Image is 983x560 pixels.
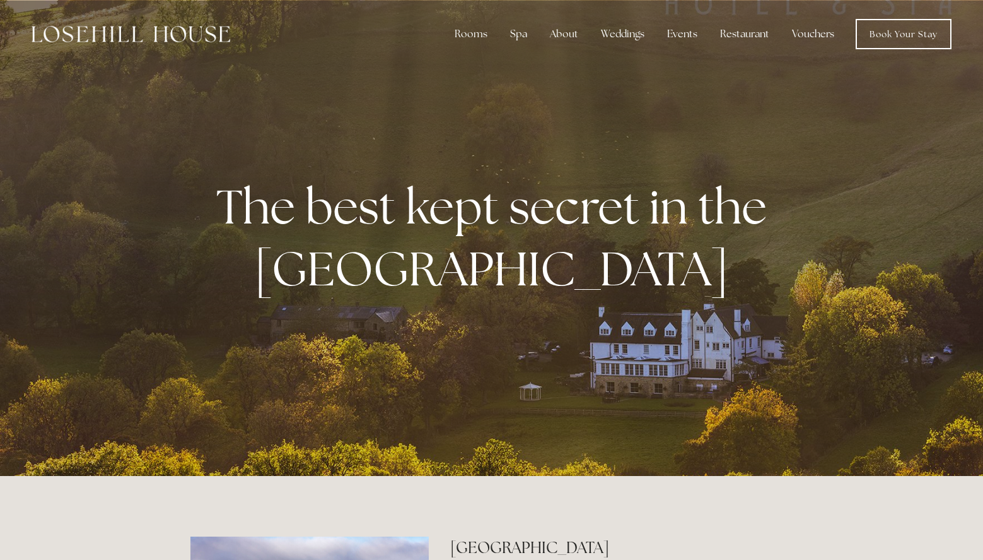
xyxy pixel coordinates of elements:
img: Losehill House [32,26,230,42]
div: Spa [500,21,537,47]
div: Restaurant [710,21,779,47]
div: About [540,21,588,47]
div: Weddings [591,21,654,47]
a: Vouchers [782,21,844,47]
div: Events [657,21,707,47]
strong: The best kept secret in the [GEOGRAPHIC_DATA] [216,176,777,299]
a: Book Your Stay [856,19,951,49]
h2: [GEOGRAPHIC_DATA] [450,537,793,559]
div: Rooms [445,21,497,47]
